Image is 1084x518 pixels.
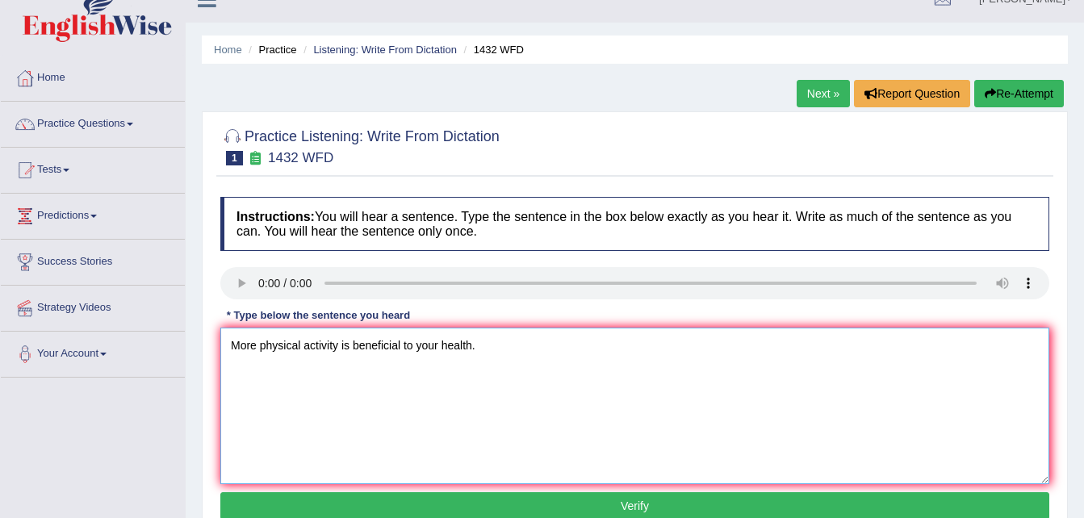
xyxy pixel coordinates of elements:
[1,286,185,326] a: Strategy Videos
[1,194,185,234] a: Predictions
[974,80,1064,107] button: Re-Attempt
[214,44,242,56] a: Home
[220,197,1049,251] h4: You will hear a sentence. Type the sentence in the box below exactly as you hear it. Write as muc...
[854,80,970,107] button: Report Question
[313,44,457,56] a: Listening: Write From Dictation
[1,332,185,372] a: Your Account
[236,210,315,223] b: Instructions:
[460,42,524,57] li: 1432 WFD
[245,42,296,57] li: Practice
[797,80,850,107] a: Next »
[1,148,185,188] a: Tests
[1,56,185,96] a: Home
[1,102,185,142] a: Practice Questions
[220,125,500,165] h2: Practice Listening: Write From Dictation
[220,307,416,323] div: * Type below the sentence you heard
[1,240,185,280] a: Success Stories
[268,150,333,165] small: 1432 WFD
[247,151,264,166] small: Exam occurring question
[226,151,243,165] span: 1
